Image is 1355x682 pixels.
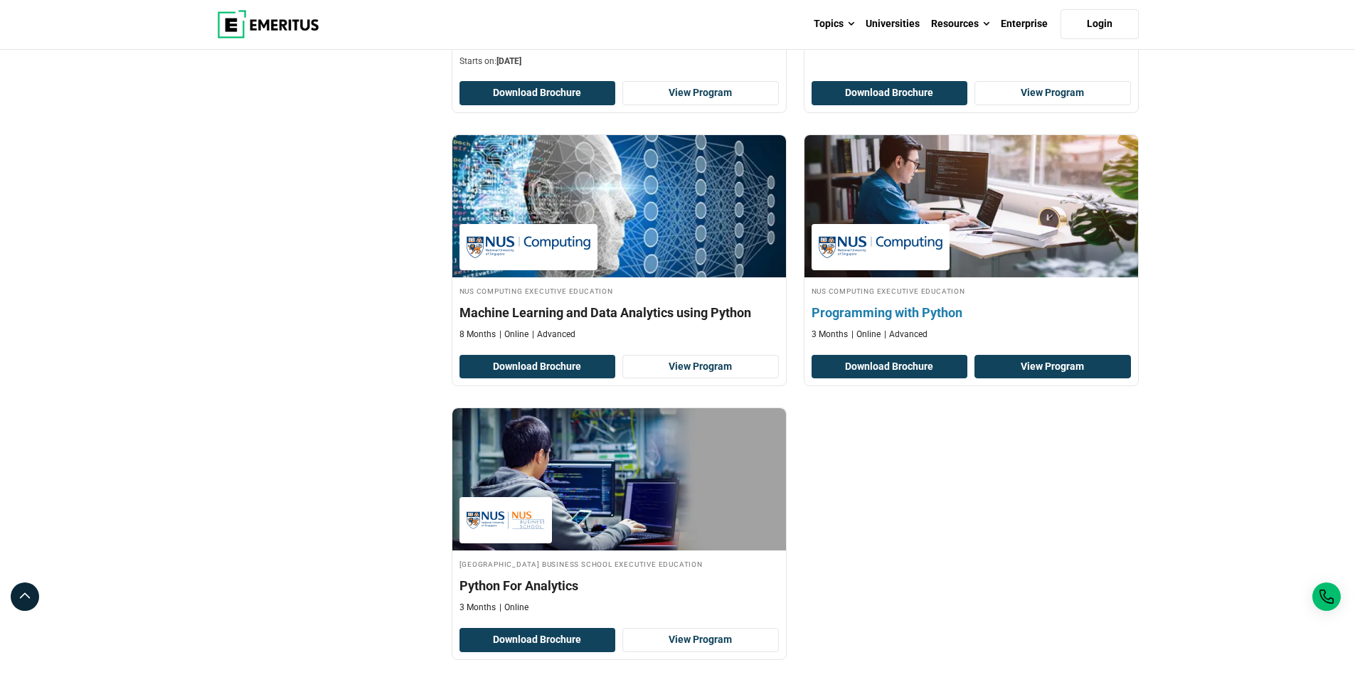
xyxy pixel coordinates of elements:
[459,602,496,614] p: 3 Months
[452,408,786,621] a: Coding Course by National University of Singapore Business School Executive Education - National ...
[1061,9,1139,39] a: Login
[452,408,786,550] img: Python For Analytics | Online Coding Course
[459,55,779,68] p: Starts on:
[532,329,575,341] p: Advanced
[884,329,928,341] p: Advanced
[459,304,779,321] h4: Machine Learning and Data Analytics using Python
[622,628,779,652] a: View Program
[459,558,779,570] h4: [GEOGRAPHIC_DATA] Business School Executive Education
[467,231,590,263] img: NUS Computing Executive Education
[812,304,1131,321] h4: Programming with Python
[459,329,496,341] p: 8 Months
[974,355,1131,379] a: View Program
[622,81,779,105] a: View Program
[622,355,779,379] a: View Program
[812,355,968,379] button: Download Brochure
[812,81,968,105] button: Download Brochure
[804,135,1138,348] a: Data Science and Analytics Course by NUS Computing Executive Education - NUS Computing Executive ...
[459,577,779,595] h4: Python For Analytics
[452,135,786,348] a: AI and Machine Learning Course by NUS Computing Executive Education - NUS Computing Executive Edu...
[812,329,848,341] p: 3 Months
[452,135,786,277] img: Machine Learning and Data Analytics using Python | Online AI and Machine Learning Course
[812,284,1131,297] h4: NUS Computing Executive Education
[459,81,616,105] button: Download Brochure
[459,355,616,379] button: Download Brochure
[459,284,779,297] h4: NUS Computing Executive Education
[974,81,1131,105] a: View Program
[467,504,545,536] img: National University of Singapore Business School Executive Education
[787,128,1154,284] img: Programming with Python | Online Data Science and Analytics Course
[499,602,528,614] p: Online
[819,231,942,263] img: NUS Computing Executive Education
[851,329,881,341] p: Online
[496,56,521,66] span: [DATE]
[459,628,616,652] button: Download Brochure
[499,329,528,341] p: Online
